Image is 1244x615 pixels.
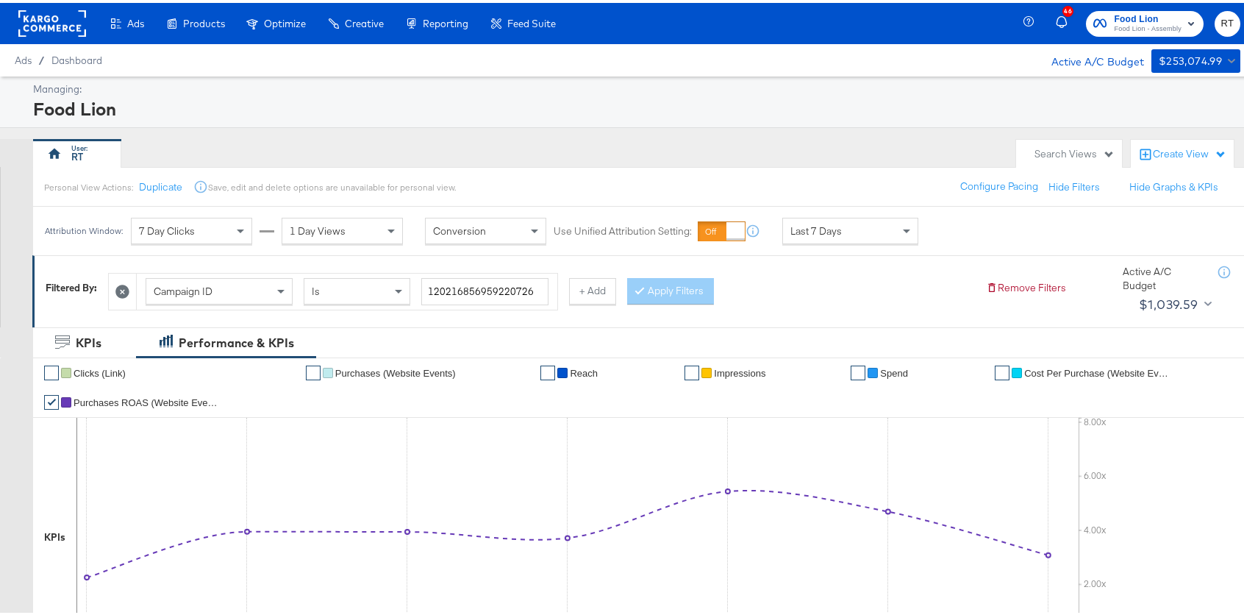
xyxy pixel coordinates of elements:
button: $253,074.99 [1151,46,1240,70]
button: Hide Filters [1048,177,1100,191]
a: ✔ [44,392,59,407]
div: Food Lion [33,93,1237,118]
div: Performance & KPIs [179,332,294,349]
span: RT [1220,13,1234,29]
span: Reach [570,365,598,376]
div: KPIs [44,527,65,541]
span: Purchases (Website Events) [335,365,456,376]
span: Ads [15,51,32,63]
div: Attribution Window: [44,223,124,233]
a: ✔ [44,363,59,377]
span: Feed Suite [507,15,556,26]
span: Campaign ID [154,282,212,295]
a: ✔ [540,363,555,377]
span: Purchases ROAS (Website Events) [74,394,221,405]
div: $253,074.99 [1159,49,1222,68]
a: ✔ [995,363,1009,377]
a: Dashboard [51,51,102,63]
span: Reporting [423,15,468,26]
input: Enter a search term [421,275,548,302]
div: Search Views [1034,144,1115,158]
div: Create View [1153,144,1226,159]
div: RT [71,147,83,161]
div: Active A/C Budget [1123,262,1204,289]
span: Clicks (Link) [74,365,126,376]
a: ✔ [684,363,699,377]
a: ✔ [306,363,321,377]
label: Use Unified Attribution Setting: [554,221,692,235]
button: Food LionFood Lion - Assembly [1086,8,1204,34]
span: Last 7 Days [790,221,842,235]
span: 7 Day Clicks [139,221,195,235]
span: Cost Per Purchase (Website Events) [1024,365,1171,376]
div: Save, edit and delete options are unavailable for personal view. [208,179,456,191]
span: Products [183,15,225,26]
div: Active A/C Budget [1036,46,1144,68]
span: Food Lion [1114,9,1182,24]
span: 1 Day Views [290,221,346,235]
a: ✔ [851,363,865,377]
button: Remove Filters [986,278,1066,292]
span: Ads [127,15,144,26]
span: Creative [345,15,384,26]
button: 46 [1054,7,1079,35]
span: Conversion [433,221,486,235]
div: $1,039.59 [1139,291,1198,313]
span: Optimize [264,15,306,26]
span: Spend [880,365,908,376]
button: Configure Pacing [950,171,1048,197]
div: Filtered By: [46,278,97,292]
span: Is [312,282,320,295]
div: Personal View Actions: [44,179,133,191]
button: RT [1215,8,1240,34]
div: KPIs [76,332,101,349]
span: Impressions [714,365,765,376]
div: 46 [1062,3,1073,14]
div: Managing: [33,79,1237,93]
span: Food Lion - Assembly [1114,21,1182,32]
button: Duplicate [139,177,182,191]
button: Hide Graphs & KPIs [1129,177,1218,191]
span: / [32,51,51,63]
button: $1,039.59 [1133,290,1215,313]
button: + Add [569,275,616,302]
